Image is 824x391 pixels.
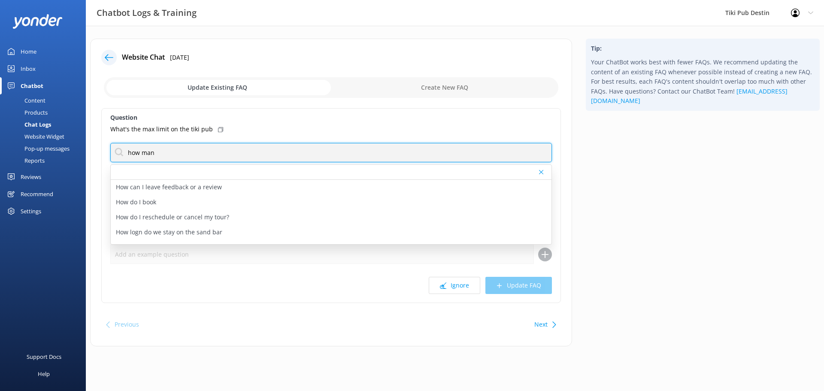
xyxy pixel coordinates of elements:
p: How long is the Crab Island Sandbar Cruise [116,242,241,252]
p: How can I leave feedback or a review [116,182,222,192]
a: Chat Logs [5,118,86,130]
img: yonder-white-logo.png [13,14,62,28]
h4: Tip: [591,44,815,53]
p: How logn do we stay on the sand bar [116,227,222,237]
div: Chat Logs [5,118,51,130]
div: Content [5,94,45,106]
button: Next [534,316,548,333]
a: [EMAIL_ADDRESS][DOMAIN_NAME] [591,87,788,105]
h4: Website Chat [122,52,165,63]
div: Settings [21,203,41,220]
p: How do I book [116,197,156,207]
a: Pop-up messages [5,142,86,155]
div: Support Docs [27,348,61,365]
a: Website Widget [5,130,86,142]
div: Reports [5,155,45,167]
p: How do I reschedule or cancel my tour? [116,212,229,222]
p: [DATE] [170,53,189,62]
a: Content [5,94,86,106]
div: Home [21,43,36,60]
p: Your ChatBot works best with fewer FAQs. We recommend updating the content of an existing FAQ whe... [591,58,815,106]
div: Recommend [21,185,53,203]
div: Products [5,106,48,118]
h3: Chatbot Logs & Training [97,6,197,20]
label: Question [110,113,552,122]
div: Website Widget [5,130,64,142]
div: Pop-up messages [5,142,70,155]
p: What's the max limit on the tiki pub [110,124,213,134]
div: Reviews [21,168,41,185]
div: Help [38,365,50,382]
button: Ignore [429,277,480,294]
div: Chatbot [21,77,43,94]
div: Inbox [21,60,36,77]
a: Products [5,106,86,118]
input: Search for an FAQ to Update... [110,143,552,162]
input: Add an example question [110,245,534,264]
a: Reports [5,155,86,167]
